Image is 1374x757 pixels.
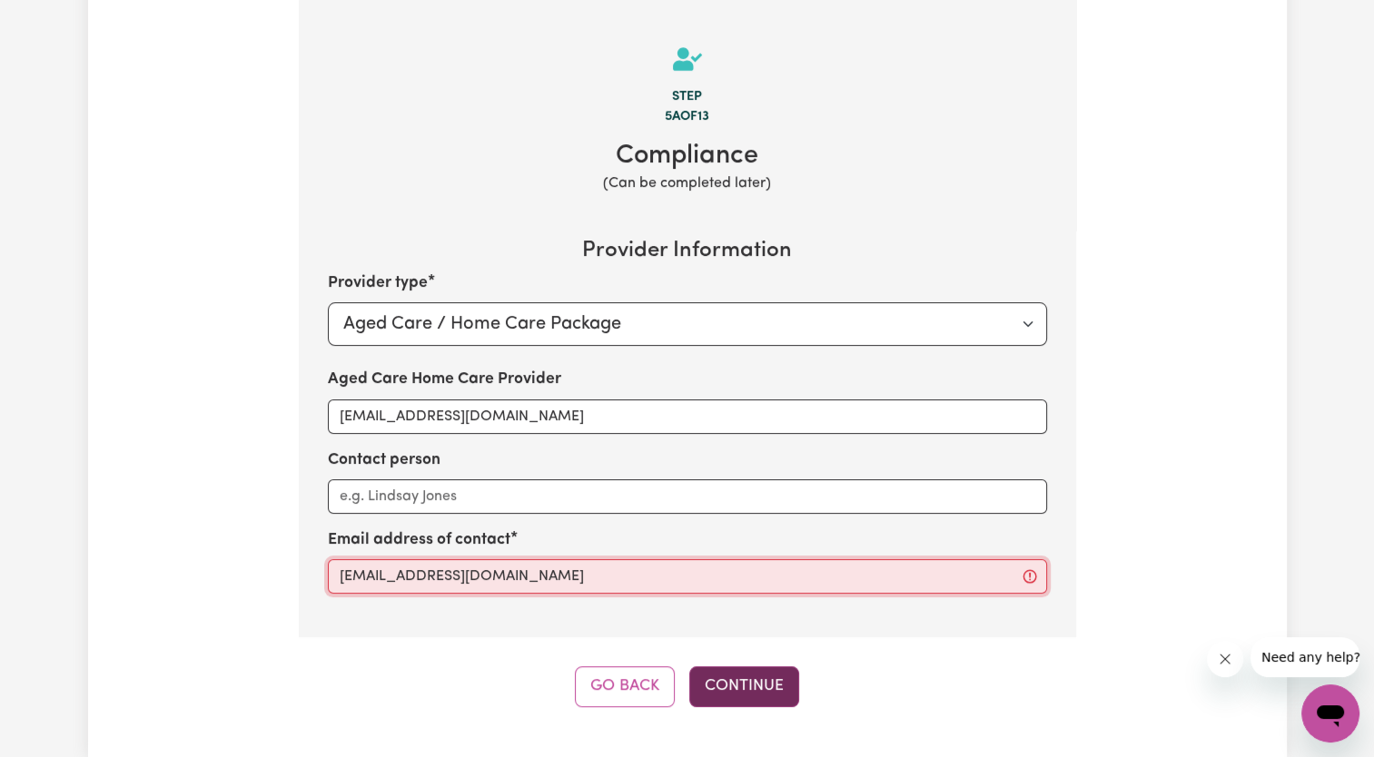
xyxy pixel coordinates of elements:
[328,87,1047,107] div: Step
[689,666,799,706] button: Continue
[1301,684,1359,742] iframe: Button to launch messaging window
[328,172,1047,194] div: (Can be completed later)
[328,448,440,472] label: Contact person
[328,528,510,552] label: Email address of contact
[328,271,428,295] label: Provider type
[575,666,675,706] button: Go Back
[328,559,1047,594] input: e.g. lindsay.jones@orgx.com.au
[1207,641,1243,677] iframe: Close message
[328,141,1047,172] h2: Compliance
[328,479,1047,514] input: e.g. Lindsay Jones
[328,238,1047,264] h4: Provider Information
[328,399,1047,434] input: e.g. Organisation X Ltd.
[328,107,1047,127] div: 5a of 13
[11,13,110,27] span: Need any help?
[328,368,561,391] label: Aged Care Home Care Provider
[1250,637,1359,677] iframe: Message from company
